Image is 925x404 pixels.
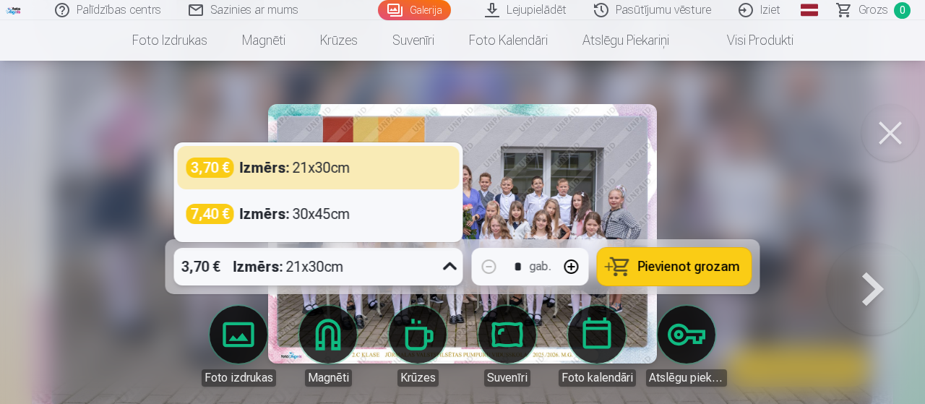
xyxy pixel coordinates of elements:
span: Pievienot grozam [638,260,740,273]
div: Magnēti [305,369,352,387]
div: Foto kalendāri [559,369,636,387]
a: Magnēti [288,306,369,387]
div: gab. [530,258,551,275]
div: 7,40 € [186,204,234,224]
span: 0 [894,2,911,19]
a: Foto kalendāri [556,306,637,387]
div: 21x30cm [240,158,350,178]
div: 3,70 € [186,158,234,178]
div: Suvenīri [484,369,530,387]
div: 30x45cm [240,204,350,224]
span: Grozs [859,1,888,19]
a: Suvenīri [375,20,452,61]
a: Atslēgu piekariņi [646,306,727,387]
div: Atslēgu piekariņi [646,369,727,387]
a: Krūzes [303,20,375,61]
div: Krūzes [397,369,439,387]
button: Pievienot grozam [598,248,752,285]
strong: Izmērs : [240,204,290,224]
div: 21x30cm [233,248,344,285]
img: /fa3 [6,6,22,14]
strong: Izmērs : [240,158,290,178]
a: Visi produkti [687,20,811,61]
a: Foto izdrukas [115,20,225,61]
a: Foto izdrukas [198,306,279,387]
div: 3,70 € [174,248,228,285]
a: Atslēgu piekariņi [565,20,687,61]
strong: Izmērs : [233,257,283,277]
a: Krūzes [377,306,458,387]
a: Suvenīri [467,306,548,387]
a: Foto kalendāri [452,20,565,61]
a: Magnēti [225,20,303,61]
div: Foto izdrukas [202,369,276,387]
